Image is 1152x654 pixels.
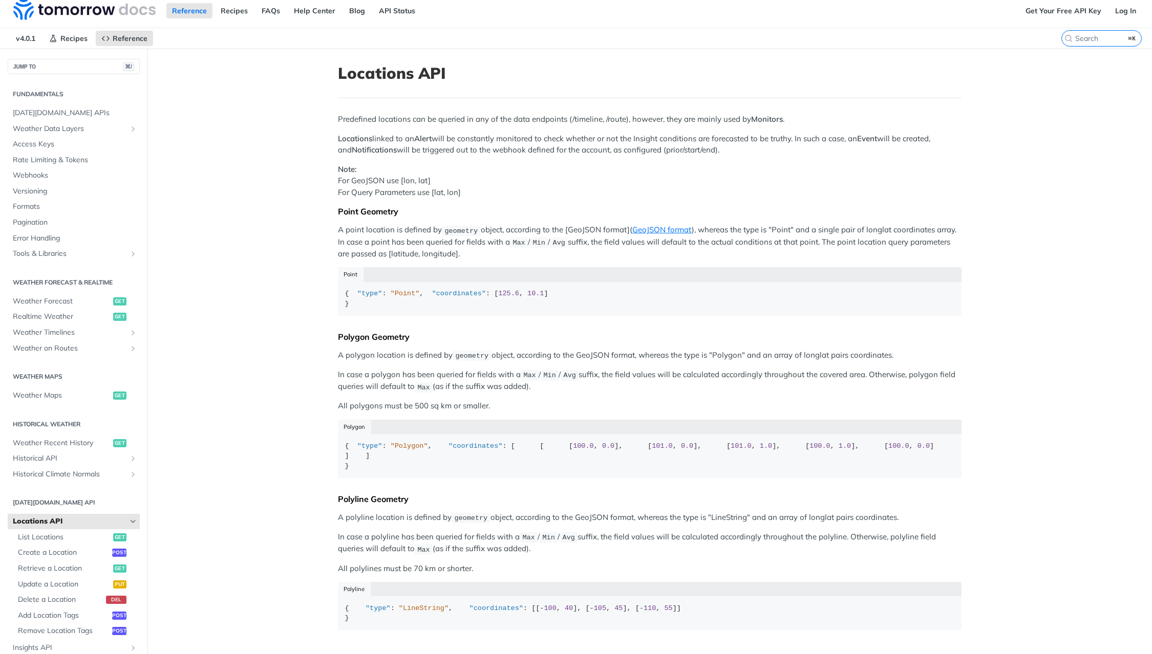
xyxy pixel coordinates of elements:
[8,121,140,137] a: Weather Data LayersShow subpages for Weather Data Layers
[444,227,478,234] span: geometry
[809,442,830,450] span: 100.0
[553,239,565,247] span: Avg
[129,250,137,258] button: Show subpages for Tools & Libraries
[13,139,137,149] span: Access Keys
[338,206,962,216] div: Point Geometry
[13,608,140,623] a: Add Location Tagspost
[215,3,253,18] a: Recipes
[414,134,432,143] strong: Alert
[573,442,594,450] span: 100.0
[338,512,962,524] p: A polyline location is defined by object, according to the GeoJSON format, whereas the type is "L...
[13,516,126,527] span: Locations API
[8,168,140,183] a: Webhooks
[129,125,137,133] button: Show subpages for Weather Data Layers
[13,155,137,165] span: Rate Limiting & Tokens
[338,563,962,575] p: All polylines must be 70 km or shorter.
[8,372,140,381] h2: Weather Maps
[540,604,544,612] span: -
[8,246,140,261] a: Tools & LibrariesShow subpages for Tools & Libraries
[8,152,140,168] a: Rate Limiting & Tokens
[44,31,93,46] a: Recipes
[345,289,955,309] div: { : , : [ , ] }
[1064,34,1073,42] svg: Search
[565,604,573,612] span: 40
[129,470,137,478] button: Show subpages for Historical Climate Normals
[345,441,955,471] div: { : , : [ [ [ , ], [ , ], [ , ], [ , ], [ , ] ] ] }
[8,278,140,287] h2: Weather Forecast & realtime
[60,34,88,43] span: Recipes
[338,134,372,143] strong: Locations
[391,290,420,297] span: "Point"
[590,604,594,612] span: -
[106,596,126,604] span: del
[129,644,137,652] button: Show subpages for Insights API
[13,202,137,212] span: Formats
[498,290,519,297] span: 125.6
[731,442,752,450] span: 101.0
[8,388,140,403] a: Weather Mapsget
[13,217,137,228] span: Pagination
[391,442,428,450] span: "Polygon"
[432,290,486,297] span: "coordinates"
[455,352,488,360] span: geometry
[454,514,487,522] span: geometry
[338,332,962,342] div: Polygon Geometry
[399,604,449,612] span: "LineString"
[751,114,783,124] strong: Monitors
[338,224,962,259] p: A point location is defined by object, according to the [GeoJSON format]( ), whereas the type is ...
[13,561,140,576] a: Retrieve a Locationget
[13,643,126,653] span: Insights API
[113,391,126,400] span: get
[522,534,535,541] span: Max
[13,328,126,338] span: Weather Timelines
[652,442,673,450] span: 101.0
[542,534,554,541] span: Min
[129,329,137,337] button: Show subpages for Weather Timelines
[8,294,140,309] a: Weather Forecastget
[357,442,382,450] span: "type"
[594,604,606,612] span: 105
[13,623,140,639] a: Remove Location Tagspost
[8,498,140,507] h2: [DATE][DOMAIN_NAME] API
[338,133,962,156] p: linked to an will be constantly monitored to check whether or not the Insight conditions are fore...
[544,604,556,612] span: 100
[470,604,523,612] span: "coordinates"
[18,579,111,590] span: Update a Location
[543,372,556,379] span: Min
[8,309,140,324] a: Realtime Weatherget
[113,533,126,541] span: get
[8,137,140,152] a: Access Keys
[113,313,126,321] span: get
[13,343,126,354] span: Weather on Routes
[288,3,341,18] a: Help Center
[417,546,430,553] span: Max
[13,186,137,197] span: Versioning
[13,108,137,118] span: [DATE][DOMAIN_NAME] APIs
[13,438,111,448] span: Weather Recent History
[18,563,111,574] span: Retrieve a Location
[338,114,962,125] p: Predefined locations can be queried in any of the data endpoints (/timeline, /route), however, th...
[338,164,962,199] p: For GeoJSON use [lon, lat] For Query Parameters use [lat, lon]
[857,134,877,143] strong: Event
[10,31,41,46] span: v4.0.1
[13,469,126,479] span: Historical Climate Normals
[18,611,110,621] span: Add Location Tags
[129,517,137,526] button: Hide subpages for Locations API
[352,145,397,155] strong: Notifications
[96,31,153,46] a: Reference
[602,442,614,450] span: 0.0
[1020,3,1107,18] a: Get Your Free API Key
[129,344,137,353] button: Show subpages for Weather on Routes
[839,442,851,450] span: 1.0
[18,532,111,542] span: List Locations
[1110,3,1142,18] a: Log In
[639,604,644,612] span: -
[8,105,140,121] a: [DATE][DOMAIN_NAME] APIs
[8,435,140,451] a: Weather Recent Historyget
[13,577,140,592] a: Update a Locationput
[112,549,126,557] span: post
[256,3,286,18] a: FAQs
[8,59,140,74] button: JUMP TO⌘/
[113,34,147,43] span: Reference
[112,612,126,620] span: post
